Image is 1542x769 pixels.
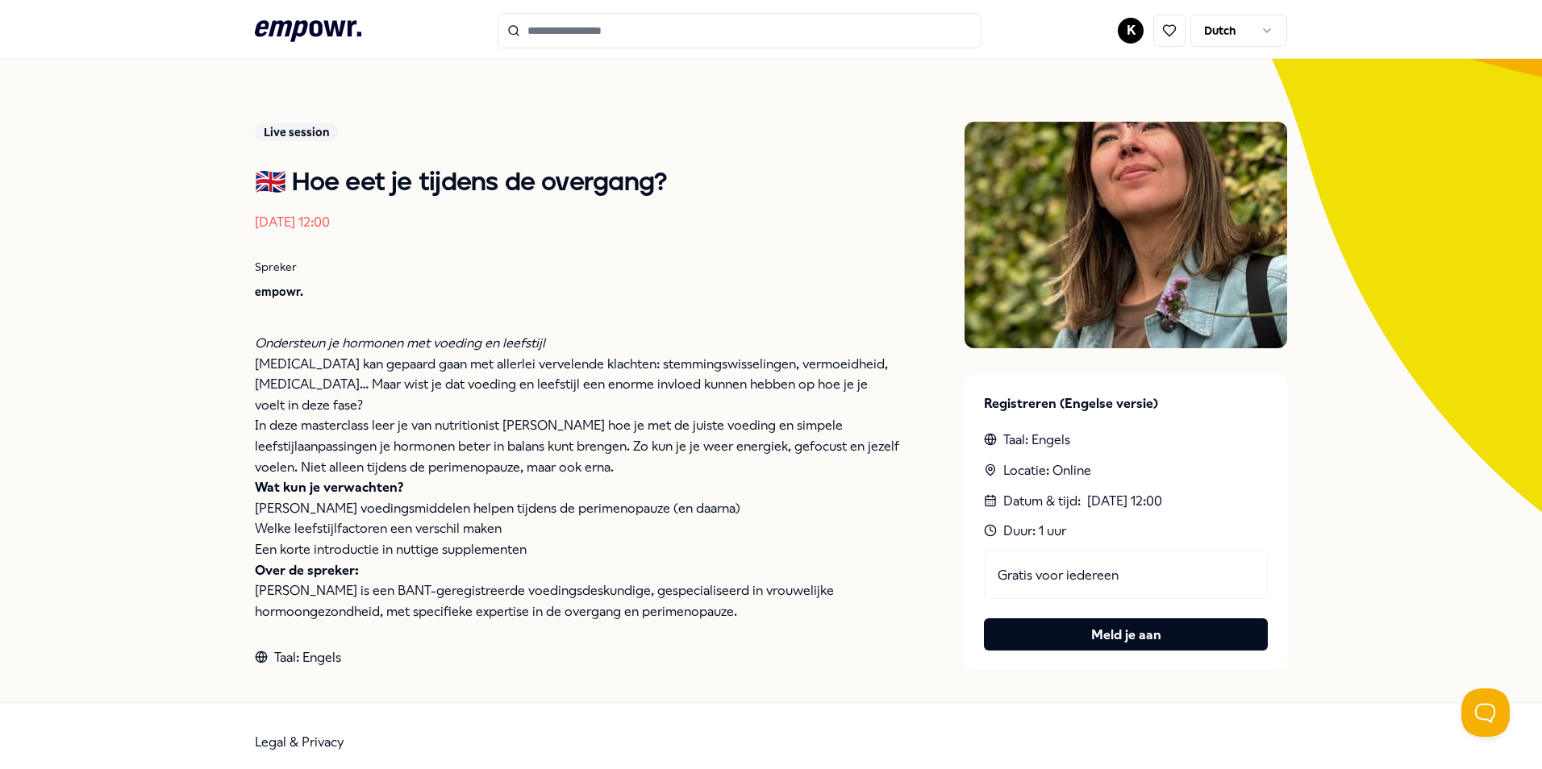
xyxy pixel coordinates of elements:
p: Welke leefstijlfactoren een verschil maken [255,518,900,539]
time: [DATE] 12:00 [1087,491,1162,512]
input: Search for products, categories or subcategories [498,13,981,48]
h1: 🇬🇧 Hoe eet je tijdens de overgang? [255,167,900,199]
p: [PERSON_NAME] is een BANT-geregistreerde voedingsdeskundige, gespecialiseerd in vrouwelijke hormo... [255,580,900,621]
button: Meld je aan [984,618,1268,651]
time: [DATE] 12:00 [255,214,330,230]
p: Registreren (Engelse versie) [984,393,1268,414]
div: Locatie: Online [984,460,1268,481]
a: Legal & Privacy [255,734,344,750]
p: empowr. [255,283,900,301]
em: Ondersteun je hormonen met voeding en leefstijl [255,335,545,351]
div: Gratis voor iedereen [984,551,1268,600]
div: Duur: 1 uur [984,521,1268,542]
p: [PERSON_NAME] voedingsmiddelen helpen tijdens de perimenopauze (en daarna) [255,498,900,519]
div: Taal: Engels [984,430,1268,451]
p: Een korte introductie in nuttige supplementen [255,539,900,560]
p: Spreker [255,258,900,276]
img: Presenter image [965,122,1287,348]
strong: Wat kun je verwachten? [255,480,403,495]
div: Taal: Engels [255,647,900,668]
div: Live session [255,123,338,141]
div: Datum & tijd : [984,491,1268,512]
p: In deze masterclass leer je van nutritionist [PERSON_NAME] hoe je met de juiste voeding en simpel... [255,415,900,477]
button: K [1118,18,1144,44]
p: [MEDICAL_DATA] kan gepaard gaan met allerlei vervelende klachten: stemmingswisselingen, vermoeidh... [255,354,900,416]
strong: Over de spreker: [255,563,359,578]
iframe: Help Scout Beacon - Open [1461,688,1510,737]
